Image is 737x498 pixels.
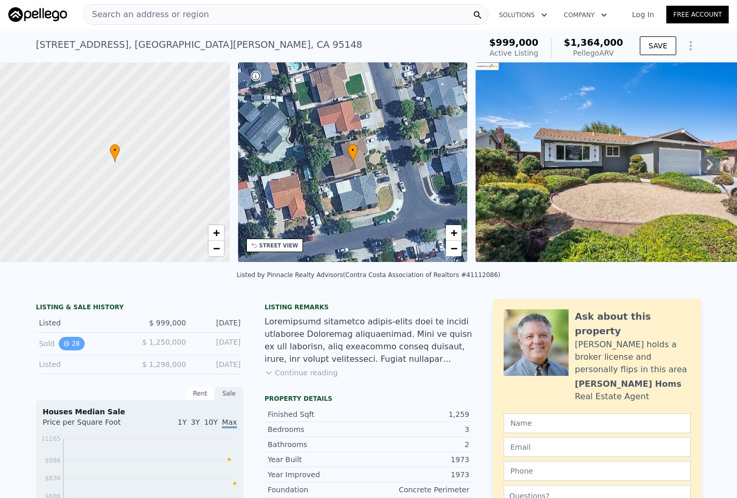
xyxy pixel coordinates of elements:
[268,439,368,450] div: Bathrooms
[110,146,120,155] span: •
[39,318,131,328] div: Listed
[489,37,538,48] span: $999,000
[265,395,472,403] div: Property details
[575,309,691,338] div: Ask about this property
[39,359,131,370] div: Listed
[640,36,676,55] button: SAVE
[41,435,61,442] tspan: $1165
[451,242,457,255] span: −
[265,368,338,378] button: Continue reading
[36,303,244,313] div: LISTING & SALE HISTORY
[208,225,224,241] a: Zoom in
[575,390,649,403] div: Real Estate Agent
[178,418,187,426] span: 1Y
[204,418,218,426] span: 10Y
[236,271,501,279] div: Listed by Pinnacle Realty Advisors (Contra Costa Association of Realtors #41112086)
[680,35,701,56] button: Show Options
[186,387,215,400] div: Rent
[575,378,681,390] div: [PERSON_NAME] Homs
[368,469,469,480] div: 1973
[556,6,615,24] button: Company
[564,48,623,58] div: Pellego ARV
[446,241,462,256] a: Zoom out
[268,454,368,465] div: Year Built
[446,225,462,241] a: Zoom in
[39,337,131,350] div: Sold
[43,417,140,434] div: Price per Square Foot
[59,337,84,350] button: View historical data
[213,226,219,239] span: +
[259,242,298,250] div: STREET VIEW
[142,360,186,369] span: $ 1,298,000
[348,144,358,162] div: •
[222,418,237,428] span: Max
[84,8,209,21] span: Search an address or region
[45,475,61,482] tspan: $836
[268,469,368,480] div: Year Improved
[564,37,623,48] span: $1,364,000
[620,9,666,20] a: Log In
[504,413,691,433] input: Name
[194,337,241,350] div: [DATE]
[504,437,691,457] input: Email
[491,6,556,24] button: Solutions
[194,359,241,370] div: [DATE]
[666,6,729,23] a: Free Account
[8,7,67,22] img: Pellego
[149,319,186,327] span: $ 999,000
[265,316,472,365] div: Loremipsumd sitametco adipis-elits doei te incidi utlaboree Doloremag aliquaenimad. Mini ve quisn...
[368,454,469,465] div: 1973
[490,49,538,57] span: Active Listing
[208,241,224,256] a: Zoom out
[215,387,244,400] div: Sale
[191,418,200,426] span: 3Y
[265,303,472,311] div: Listing remarks
[368,409,469,420] div: 1,259
[268,484,368,495] div: Foundation
[504,461,691,481] input: Phone
[268,424,368,435] div: Bedrooms
[451,226,457,239] span: +
[368,424,469,435] div: 3
[110,144,120,162] div: •
[268,409,368,420] div: Finished Sqft
[36,37,362,52] div: [STREET_ADDRESS] , [GEOGRAPHIC_DATA][PERSON_NAME] , CA 95148
[45,457,61,464] tspan: $986
[575,338,691,376] div: [PERSON_NAME] holds a broker license and personally flips in this area
[142,338,186,346] span: $ 1,250,000
[348,146,358,155] span: •
[213,242,219,255] span: −
[43,407,237,417] div: Houses Median Sale
[368,439,469,450] div: 2
[368,484,469,495] div: Concrete Perimeter
[194,318,241,328] div: [DATE]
